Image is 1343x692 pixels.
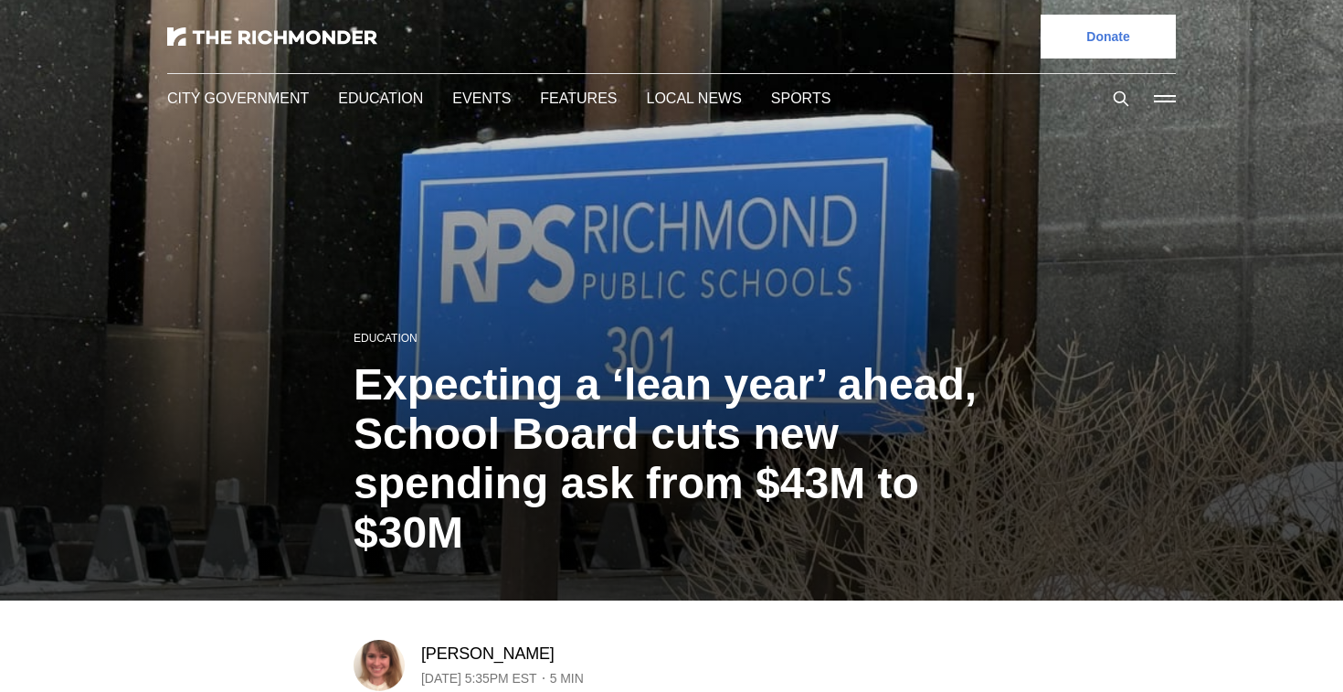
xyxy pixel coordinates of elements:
a: Donate [1041,15,1176,59]
time: [DATE] 5:35PM EST [421,667,541,689]
img: Sarah Vogelsong [354,640,405,691]
a: Education [333,88,418,109]
a: Sports [751,88,807,109]
span: 5 min [554,667,589,689]
a: Features [531,88,602,109]
img: The Richmonder [167,27,377,46]
a: Education [354,330,415,346]
iframe: portal-trigger [886,602,1343,692]
button: Search this site [1107,85,1135,112]
a: Events [448,88,502,109]
h1: Expecting a ‘lean year’ ahead, School Board cuts new spending ask from $43M to $30M [354,360,989,558]
a: City Government [167,88,304,109]
a: Local News [631,88,722,109]
a: [PERSON_NAME] [421,643,556,665]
